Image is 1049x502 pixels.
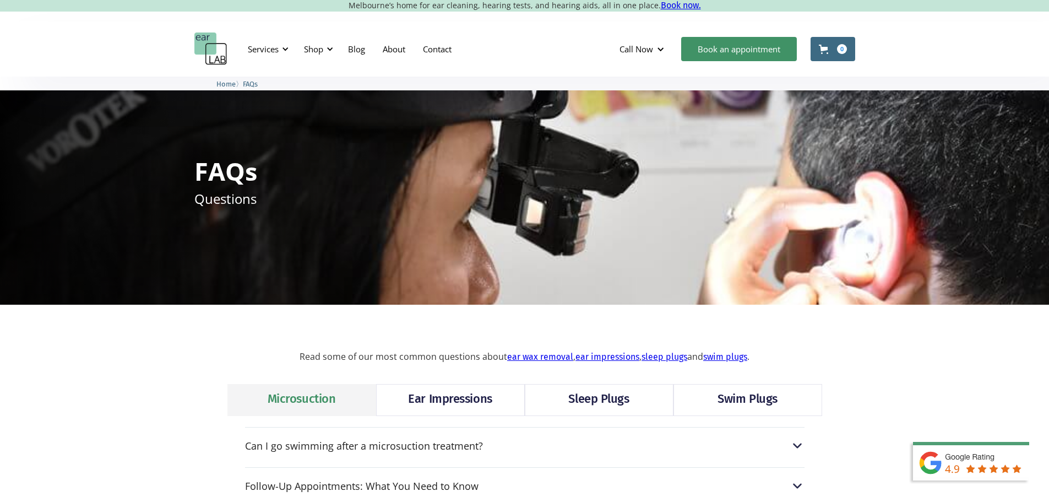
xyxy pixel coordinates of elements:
div: Can I go swimming after a microsuction treatment? [245,439,805,453]
a: Book an appointment [681,37,797,61]
div: Services [248,44,279,55]
div: 0 [837,44,847,54]
div: Can I go swimming after a microsuction treatment? [245,440,483,451]
div: Ear Impressions [408,390,492,408]
div: Follow-Up Appointments: What You Need to Know [245,481,479,492]
div: Microsuction [268,390,336,408]
a: home [194,33,227,66]
li: 〉 [216,78,243,90]
p: Read some of our most common questions about , , and . [22,352,1027,362]
a: FAQs [243,78,258,89]
a: Open cart [811,37,855,61]
div: Call Now [611,33,676,66]
span: Home [216,80,236,88]
div: Services [241,33,292,66]
a: About [374,33,414,65]
a: ear impressions [575,352,639,362]
span: FAQs [243,80,258,88]
a: ear wax removal [507,352,573,362]
h1: FAQs [194,159,257,183]
a: Blog [339,33,374,65]
a: Home [216,78,236,89]
div: Shop [304,44,323,55]
a: Contact [414,33,460,65]
a: swim plugs [703,352,747,362]
p: Questions [194,189,257,208]
div: Swim Plugs [718,390,778,408]
div: Sleep Plugs [568,390,629,408]
div: Follow-Up Appointments: What You Need to Know [245,479,805,493]
div: Call Now [619,44,653,55]
div: Shop [297,33,336,66]
a: sleep plugs [642,352,687,362]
